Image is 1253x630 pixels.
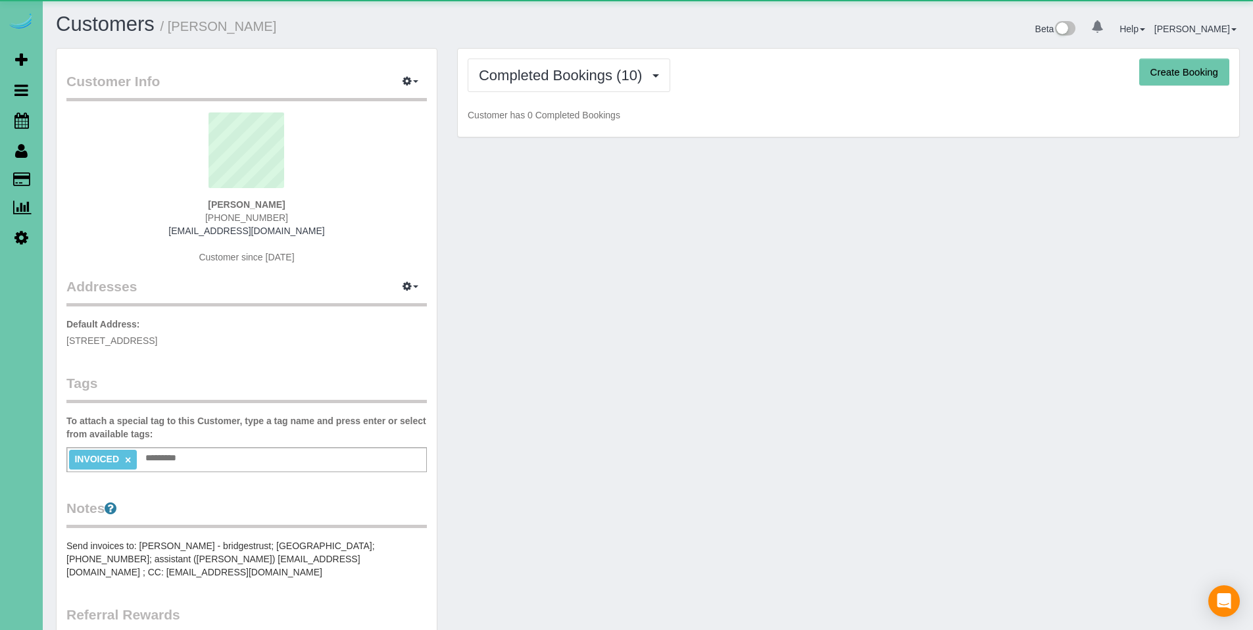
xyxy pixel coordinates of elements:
[160,19,277,34] small: / [PERSON_NAME]
[205,212,288,223] span: [PHONE_NUMBER]
[468,109,1229,122] p: Customer has 0 Completed Bookings
[1154,24,1237,34] a: [PERSON_NAME]
[1035,24,1076,34] a: Beta
[479,67,649,84] span: Completed Bookings (10)
[208,199,285,210] strong: [PERSON_NAME]
[1139,59,1229,86] button: Create Booking
[66,72,427,101] legend: Customer Info
[56,12,155,36] a: Customers
[66,374,427,403] legend: Tags
[125,454,131,466] a: ×
[199,252,294,262] span: Customer since [DATE]
[8,13,34,32] img: Automaid Logo
[468,59,670,92] button: Completed Bookings (10)
[1208,585,1240,617] div: Open Intercom Messenger
[168,226,324,236] a: [EMAIL_ADDRESS][DOMAIN_NAME]
[1119,24,1145,34] a: Help
[66,414,427,441] label: To attach a special tag to this Customer, type a tag name and press enter or select from availabl...
[74,454,119,464] span: INVOICED
[1054,21,1075,38] img: New interface
[66,318,140,331] label: Default Address:
[66,539,427,579] pre: Send invoices to: [PERSON_NAME] - bridgestrust; [GEOGRAPHIC_DATA]; [PHONE_NUMBER]; assistant ([PE...
[66,335,157,346] span: [STREET_ADDRESS]
[66,498,427,528] legend: Notes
